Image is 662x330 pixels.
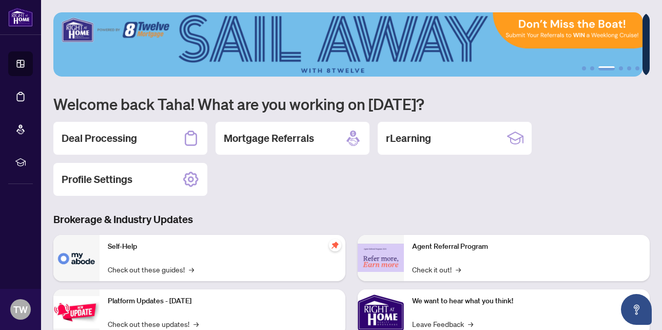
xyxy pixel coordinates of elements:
[412,264,461,275] a: Check it out!→
[635,66,639,70] button: 6
[412,318,473,329] a: Leave Feedback→
[53,212,650,227] h3: Brokerage & Industry Updates
[108,264,194,275] a: Check out these guides!→
[468,318,473,329] span: →
[582,66,586,70] button: 1
[619,66,623,70] button: 4
[621,294,652,325] button: Open asap
[13,302,28,317] span: TW
[53,235,100,281] img: Self-Help
[53,94,650,114] h1: Welcome back Taha! What are you working on [DATE]?
[53,12,642,77] img: Slide 2
[329,239,341,251] span: pushpin
[590,66,594,70] button: 2
[358,244,404,272] img: Agent Referral Program
[386,131,431,145] h2: rLearning
[412,241,641,252] p: Agent Referral Program
[108,296,337,307] p: Platform Updates - [DATE]
[8,8,33,27] img: logo
[189,264,194,275] span: →
[412,296,641,307] p: We want to hear what you think!
[62,172,132,187] h2: Profile Settings
[193,318,199,329] span: →
[456,264,461,275] span: →
[224,131,314,145] h2: Mortgage Referrals
[598,66,615,70] button: 3
[53,296,100,328] img: Platform Updates - July 21, 2025
[108,241,337,252] p: Self-Help
[108,318,199,329] a: Check out these updates!→
[627,66,631,70] button: 5
[62,131,137,145] h2: Deal Processing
